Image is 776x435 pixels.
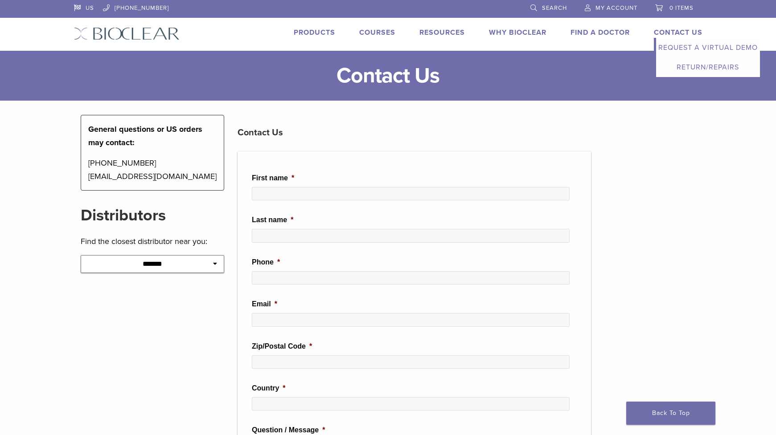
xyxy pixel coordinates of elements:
label: First name [252,174,294,183]
label: Email [252,300,277,309]
a: Courses [359,28,395,37]
label: Question / Message [252,426,325,435]
p: Find the closest distributor near you: [81,235,225,248]
a: Contact Us [654,28,702,37]
label: Last name [252,215,293,225]
a: Find A Doctor [571,28,630,37]
a: Resources [419,28,465,37]
h3: Contact Us [238,122,591,143]
label: Zip/Postal Code [252,342,312,351]
a: Return/Repairs [656,57,760,77]
a: Products [294,28,335,37]
strong: General questions or US orders may contact: [88,124,202,147]
label: Country [252,384,286,393]
a: Request a Virtual Demo [656,38,760,57]
span: My Account [595,4,637,12]
span: 0 items [669,4,694,12]
span: Search [542,4,567,12]
a: Back To Top [626,402,715,425]
a: Why Bioclear [489,28,546,37]
p: [PHONE_NUMBER] [EMAIL_ADDRESS][DOMAIN_NAME] [88,156,217,183]
label: Phone [252,258,280,267]
img: Bioclear [74,27,180,40]
h2: Distributors [81,205,225,226]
